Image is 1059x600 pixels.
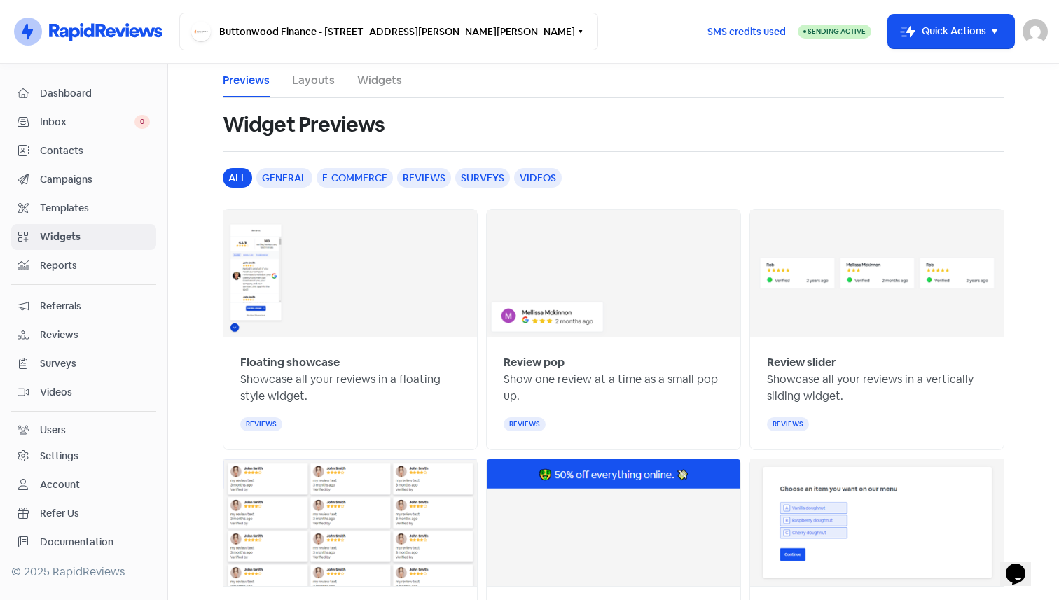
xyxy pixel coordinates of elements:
div: Settings [40,449,78,463]
div: e-commerce [317,168,393,188]
a: Widgets [11,224,156,250]
div: reviews [397,168,451,188]
a: Documentation [11,529,156,555]
a: Dashboard [11,81,156,106]
a: SMS credits used [695,23,798,38]
a: Campaigns [11,167,156,193]
a: Users [11,417,156,443]
span: Reviews [40,328,150,342]
span: Widgets [40,230,150,244]
img: User [1023,19,1048,44]
a: Inbox 0 [11,109,156,135]
b: Floating showcase [240,355,340,370]
span: Sending Active [808,27,866,36]
a: Referrals [11,293,156,319]
a: Widgets [357,72,402,89]
button: Quick Actions [888,15,1014,48]
p: Show one review at a time as a small pop up. [504,371,724,405]
div: reviews [504,417,546,431]
a: Surveys [11,351,156,377]
span: Templates [40,201,150,216]
span: Videos [40,385,150,400]
span: Reports [40,258,150,273]
span: Contacts [40,144,150,158]
a: Reports [11,253,156,279]
span: Inbox [40,115,134,130]
span: Campaigns [40,172,150,187]
b: Review pop [504,355,565,370]
iframe: chat widget [1000,544,1045,586]
span: Refer Us [40,506,150,521]
span: Documentation [40,535,150,550]
div: all [223,168,252,188]
span: Surveys [40,356,150,371]
a: Refer Us [11,501,156,526]
a: Reviews [11,322,156,348]
a: Settings [11,443,156,469]
a: Sending Active [798,23,871,40]
a: Account [11,472,156,498]
div: © 2025 RapidReviews [11,564,156,580]
div: surveys [455,168,510,188]
span: Dashboard [40,86,150,101]
div: Account [40,477,80,492]
div: reviews [767,417,809,431]
p: Showcase all your reviews in a vertically sliding widget. [767,371,987,405]
button: Buttonwood Finance - [STREET_ADDRESS][PERSON_NAME][PERSON_NAME] [179,13,598,50]
div: reviews [240,417,282,431]
a: Videos [11,379,156,405]
div: videos [514,168,562,188]
b: Review slider [767,355,836,370]
div: Users [40,423,66,438]
span: SMS credits used [707,25,786,39]
div: general [256,168,312,188]
h1: Widget Previews [223,102,385,147]
a: Contacts [11,138,156,164]
a: Previews [223,72,270,89]
a: Layouts [292,72,335,89]
a: Templates [11,195,156,221]
span: Referrals [40,299,150,314]
p: Showcase all your reviews in a floating style widget. [240,371,460,405]
span: 0 [134,115,150,129]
